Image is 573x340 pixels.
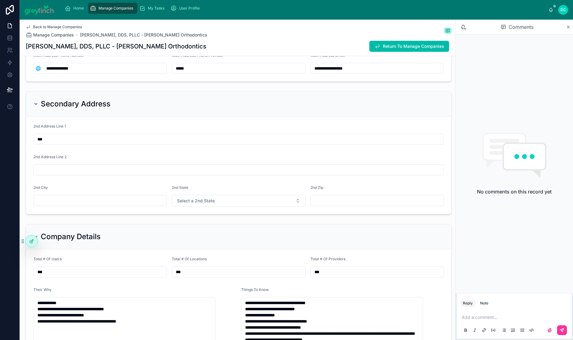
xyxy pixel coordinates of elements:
span: 2nd Address Line 1 [33,124,66,128]
span: My Tasks [148,6,164,11]
a: Manage Companies [88,3,137,14]
span: Home [73,6,84,11]
div: scrollable content [60,2,549,15]
div: Note [480,301,488,306]
span: 2nd State [172,185,188,190]
span: Total # Of Providers [310,257,345,261]
a: Home [63,3,88,14]
button: Return To Manage Companies [369,41,449,52]
img: App logo [25,5,56,15]
a: Manage Companies [26,32,74,38]
a: [PERSON_NAME], DDS, PLLC - [PERSON_NAME] Orthodontics [80,32,207,38]
h2: No comments on this record yet [477,188,552,195]
h2: Company Details [41,232,101,242]
span: Select a 2nd State [177,198,215,204]
a: My Tasks [137,3,169,14]
span: 2nd City [33,185,48,190]
span: Manage Companies [98,6,133,11]
span: User Profile [179,6,200,11]
span: Return To Manage Companies [383,43,444,49]
span: Their Why [33,287,52,292]
span: Comments [509,23,533,31]
span: Things To Know [241,287,269,292]
span: 2nd Zip [310,185,323,190]
a: User Profile [169,3,204,14]
button: Reply [460,300,475,307]
button: Note [478,300,491,307]
h2: Secondary Address [41,99,110,109]
span: Manage Companies [33,32,74,38]
a: Back to Manage Companies [26,25,82,29]
span: 2nd Address Line 2 [33,155,67,159]
span: Total # Of Locations [172,257,207,261]
span: 🌐 [36,65,41,71]
h1: [PERSON_NAME], DDS, PLLC - [PERSON_NAME] Orthodontics [26,42,206,51]
span: Total # Of Users [33,257,62,261]
span: Back to Manage Companies [33,25,82,29]
button: Select Button [34,63,43,74]
button: Select Button [172,195,305,207]
span: DC [560,7,566,12]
